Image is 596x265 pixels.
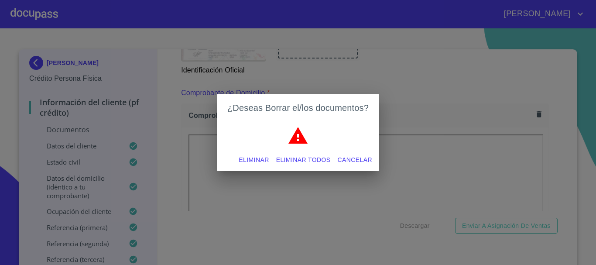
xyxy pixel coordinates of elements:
[239,155,269,165] span: Eliminar
[334,152,376,168] button: Cancelar
[338,155,372,165] span: Cancelar
[273,152,334,168] button: Eliminar todos
[276,155,331,165] span: Eliminar todos
[235,152,272,168] button: Eliminar
[227,101,369,115] h2: ¿Deseas Borrar el/los documentos?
